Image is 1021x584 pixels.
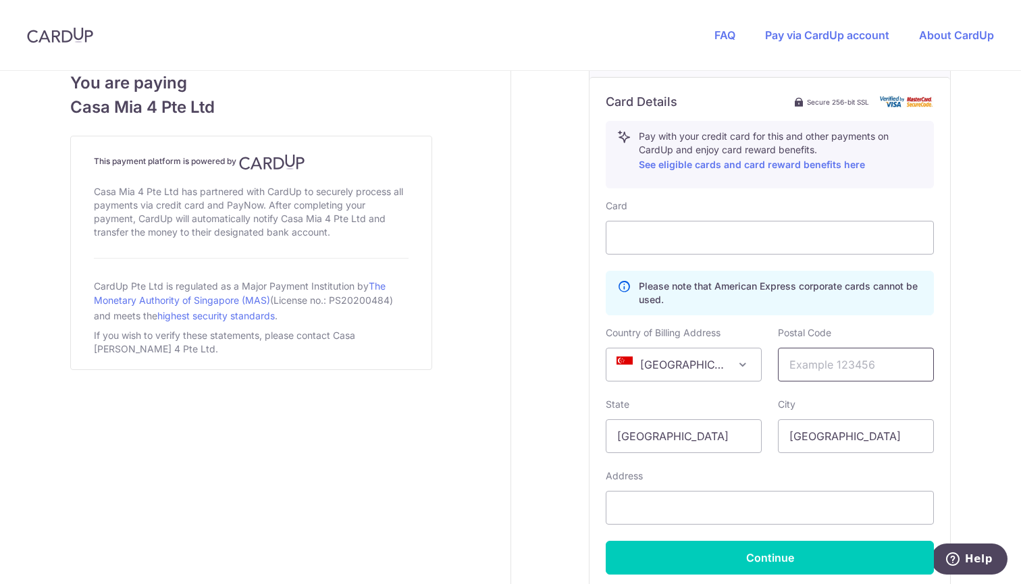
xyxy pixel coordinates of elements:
a: About CardUp [919,28,994,42]
div: Casa Mia 4 Pte Ltd has partnered with CardUp to securely process all payments via credit card and... [94,182,409,242]
span: Secure 256-bit SSL [807,97,869,107]
label: Card [606,199,627,213]
h4: This payment platform is powered by [94,154,409,170]
a: FAQ [714,28,735,42]
label: Country of Billing Address [606,326,721,340]
p: Please note that American Express corporate cards cannot be used. [639,280,922,307]
span: Casa Mia 4 Pte Ltd [70,95,432,120]
input: Example 123456 [778,348,934,381]
p: Pay with your credit card for this and other payments on CardUp and enjoy card reward benefits. [639,130,922,173]
a: Pay via CardUp account [765,28,889,42]
span: You are paying [70,71,432,95]
h6: Card Details [606,94,677,110]
img: CardUp [27,27,93,43]
span: Singapore [606,348,761,381]
div: CardUp Pte Ltd is regulated as a Major Payment Institution by (License no.: PS20200484) and meets... [94,275,409,326]
button: Continue [606,541,934,575]
label: Address [606,469,643,483]
span: Singapore [606,348,762,381]
label: Postal Code [778,326,831,340]
iframe: Opens a widget where you can find more information [934,543,1007,577]
label: City [778,398,795,411]
div: If you wish to verify these statements, please contact Casa [PERSON_NAME] 4 Pte Ltd. [94,326,409,359]
img: CardUp [239,154,305,170]
img: card secure [880,96,934,107]
a: highest security standards [157,310,275,321]
iframe: Secure card payment input frame [617,230,922,246]
label: State [606,398,629,411]
a: See eligible cards and card reward benefits here [639,159,865,170]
